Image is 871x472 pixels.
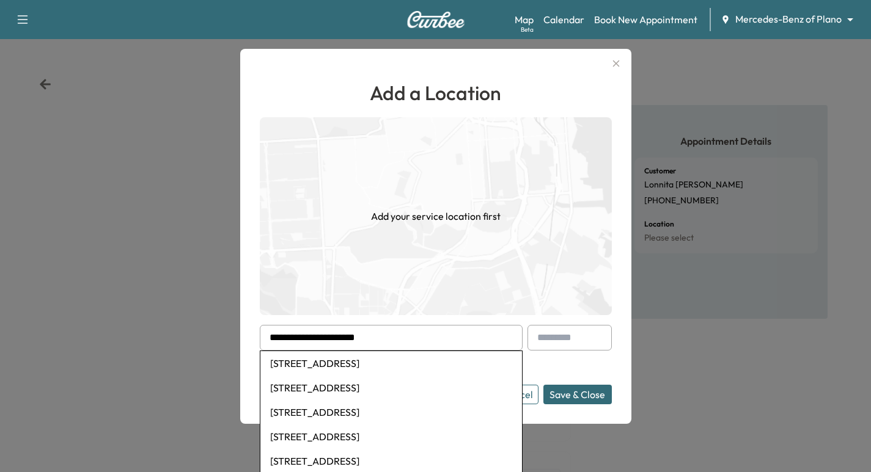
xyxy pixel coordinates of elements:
[543,385,612,404] button: Save & Close
[260,376,522,400] li: [STREET_ADDRESS]
[735,12,842,26] span: Mercedes-Benz of Plano
[521,25,534,34] div: Beta
[515,12,534,27] a: MapBeta
[371,209,501,223] h1: Add your service location first
[594,12,697,27] a: Book New Appointment
[260,351,522,376] li: [STREET_ADDRESS]
[260,78,612,107] h1: Add a Location
[406,11,465,28] img: Curbee Logo
[543,12,584,27] a: Calendar
[260,117,612,315] img: empty-map-CL6vilOE.png
[260,400,522,424] li: [STREET_ADDRESS]
[260,424,522,449] li: [STREET_ADDRESS]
